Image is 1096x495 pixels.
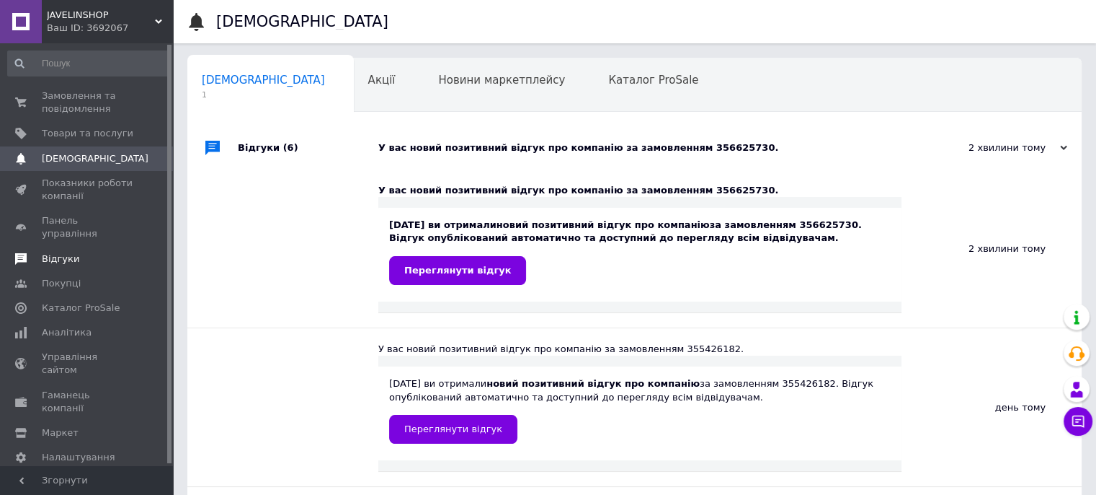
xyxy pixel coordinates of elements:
[42,451,115,464] span: Налаштування
[42,214,133,240] span: Панель управління
[496,219,710,230] b: новий позитивний відгук про компанію
[378,343,901,356] div: У вас новий позитивний відгук про компанію за замовленням 355426182.
[47,22,173,35] div: Ваш ID: 3692067
[42,253,79,266] span: Відгуки
[47,9,155,22] span: JAVELINSHOP
[238,126,378,170] div: Відгуки
[438,74,565,87] span: Новини маркетплейсу
[389,219,891,284] div: [DATE] ви отримали за замовленням 356625730. Відгук опублікований автоматично та доступний до пер...
[368,74,396,87] span: Акції
[42,277,81,290] span: Покупці
[378,141,923,154] div: У вас новий позитивний відгук про компанію за замовленням 356625730.
[389,256,526,285] a: Переглянути відгук
[42,152,148,165] span: [DEMOGRAPHIC_DATA]
[202,89,325,100] span: 1
[389,415,517,444] a: Переглянути відгук
[378,184,901,197] div: У вас новий позитивний відгук про компанію за замовленням 356625730.
[42,389,133,415] span: Гаманець компанії
[7,51,170,76] input: Пошук
[42,127,133,140] span: Товари та послуги
[42,326,92,339] span: Аналітика
[42,177,133,203] span: Показники роботи компанії
[404,424,502,434] span: Переглянути відгук
[42,89,133,115] span: Замовлення та повідомлення
[608,74,698,87] span: Каталог ProSale
[486,378,700,389] b: новий позитивний відгук про компанію
[216,13,388,30] h1: [DEMOGRAPHIC_DATA]
[901,170,1082,328] div: 2 хвилини тому
[283,142,298,153] span: (6)
[1064,407,1092,436] button: Чат з покупцем
[42,426,79,439] span: Маркет
[389,377,891,443] div: [DATE] ви отримали за замовленням 355426182. Відгук опублікований автоматично та доступний до пер...
[42,351,133,377] span: Управління сайтом
[404,265,511,276] span: Переглянути відгук
[42,302,120,315] span: Каталог ProSale
[901,328,1082,486] div: день тому
[202,74,325,87] span: [DEMOGRAPHIC_DATA]
[923,141,1067,154] div: 2 хвилини тому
